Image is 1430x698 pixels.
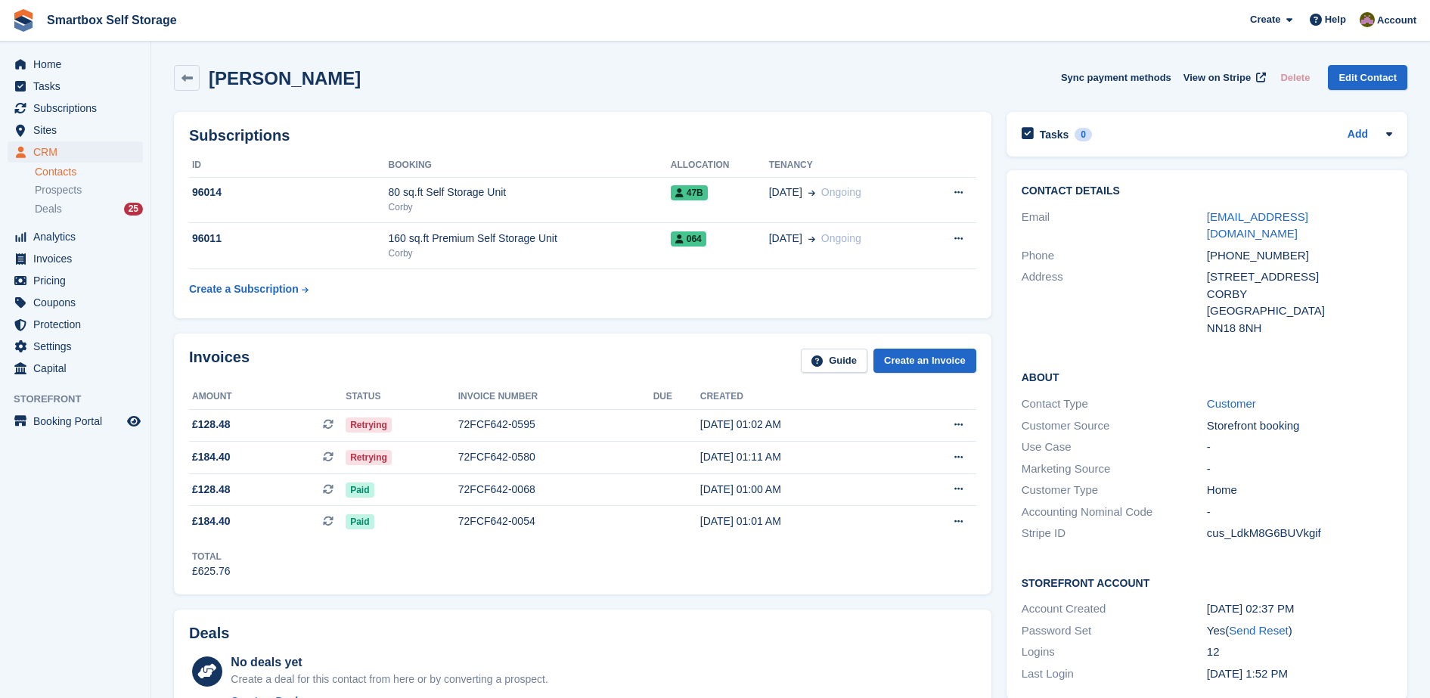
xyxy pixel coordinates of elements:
h2: Subscriptions [189,127,976,144]
span: Tasks [33,76,124,97]
a: menu [8,119,143,141]
span: £128.48 [192,417,231,433]
a: Edit Contact [1328,65,1407,90]
div: [GEOGRAPHIC_DATA] [1207,302,1392,320]
a: menu [8,292,143,313]
h2: [PERSON_NAME] [209,68,361,88]
th: Booking [389,154,671,178]
div: Use Case [1022,439,1207,456]
div: Phone [1022,247,1207,265]
div: NN18 8NH [1207,320,1392,337]
div: Address [1022,268,1207,337]
div: [DATE] 01:02 AM [700,417,898,433]
button: Delete [1274,65,1316,90]
div: Yes [1207,622,1392,640]
span: Storefront [14,392,150,407]
span: Coupons [33,292,124,313]
div: Accounting Nominal Code [1022,504,1207,521]
div: cus_LdkM8G6BUVkgif [1207,525,1392,542]
a: menu [8,270,143,291]
div: 12 [1207,644,1392,661]
span: Booking Portal [33,411,124,432]
a: Prospects [35,182,143,198]
div: - [1207,504,1392,521]
a: Send Reset [1229,624,1288,637]
div: 96011 [189,231,389,247]
img: stora-icon-8386f47178a22dfd0bd8f6a31ec36ba5ce8667c1dd55bd0f319d3a0aa187defe.svg [12,9,35,32]
a: Smartbox Self Storage [41,8,183,33]
span: Paid [346,514,374,529]
div: Home [1207,482,1392,499]
span: Prospects [35,183,82,197]
a: Deals 25 [35,201,143,217]
div: Logins [1022,644,1207,661]
div: 72FCF642-0580 [458,449,653,465]
a: menu [8,411,143,432]
span: Ongoing [821,232,861,244]
div: Create a deal for this contact from here or by converting a prospect. [231,672,547,687]
div: [STREET_ADDRESS] [1207,268,1392,286]
a: menu [8,248,143,269]
div: 0 [1075,128,1092,141]
span: Retrying [346,417,392,433]
span: Capital [33,358,124,379]
h2: Deals [189,625,229,642]
span: 064 [671,231,706,247]
span: Sites [33,119,124,141]
a: menu [8,98,143,119]
div: [DATE] 01:01 AM [700,513,898,529]
time: 2025-04-07 12:52:07 UTC [1207,667,1288,680]
span: ( ) [1225,624,1292,637]
div: Contact Type [1022,396,1207,413]
h2: Contact Details [1022,185,1392,197]
th: Status [346,385,458,409]
h2: About [1022,369,1392,384]
th: Allocation [671,154,769,178]
span: Ongoing [821,186,861,198]
a: menu [8,141,143,163]
a: Create an Invoice [873,349,976,374]
span: CRM [33,141,124,163]
div: [DATE] 02:37 PM [1207,600,1392,618]
div: Marketing Source [1022,461,1207,478]
span: Analytics [33,226,124,247]
span: Retrying [346,450,392,465]
span: £184.40 [192,513,231,529]
div: 72FCF642-0068 [458,482,653,498]
div: No deals yet [231,653,547,672]
th: Due [653,385,700,409]
span: 47B [671,185,708,200]
div: Last Login [1022,665,1207,683]
span: Protection [33,314,124,335]
div: 72FCF642-0054 [458,513,653,529]
div: Corby [389,200,671,214]
div: Create a Subscription [189,281,299,297]
div: [DATE] 01:11 AM [700,449,898,465]
span: Account [1377,13,1416,28]
div: Total [192,550,231,563]
th: ID [189,154,389,178]
span: [DATE] [769,185,802,200]
a: menu [8,76,143,97]
span: Pricing [33,270,124,291]
a: menu [8,54,143,75]
span: Create [1250,12,1280,27]
a: menu [8,358,143,379]
div: Storefront booking [1207,417,1392,435]
div: Customer Type [1022,482,1207,499]
th: Amount [189,385,346,409]
a: Preview store [125,412,143,430]
img: Kayleigh Devlin [1360,12,1375,27]
span: Help [1325,12,1346,27]
th: Invoice number [458,385,653,409]
div: 80 sq.ft Self Storage Unit [389,185,671,200]
div: - [1207,439,1392,456]
th: Created [700,385,898,409]
div: 72FCF642-0595 [458,417,653,433]
div: Email [1022,209,1207,243]
div: Customer Source [1022,417,1207,435]
h2: Invoices [189,349,250,374]
span: £184.40 [192,449,231,465]
a: Add [1348,126,1368,144]
div: [PHONE_NUMBER] [1207,247,1392,265]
